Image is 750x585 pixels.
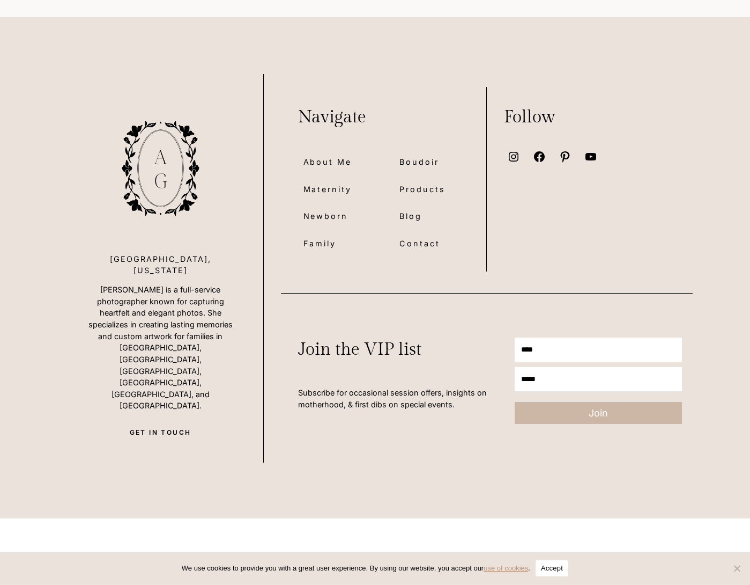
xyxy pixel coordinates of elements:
button: Join [515,402,682,424]
p: Navigate [298,104,486,130]
a: use of cookies [484,564,528,572]
a: Contact [399,234,448,253]
a: Disclosure [56,544,122,574]
a: Newborn [303,207,356,225]
button: Accept [536,560,568,576]
img: aleah gregory photography logo [84,91,237,245]
p: Subscribe for occasional session offers, insights on motherhood, & first dibs on special events. [298,387,487,410]
a: Boudoir [399,152,447,171]
span: Newborn [303,210,348,222]
a: GET IN TOUCH [116,419,205,445]
a: Privacy Policy [122,544,201,574]
span: Contact [399,237,440,250]
span: Blog [399,210,422,222]
span: Products [399,183,445,195]
p: [PERSON_NAME] is a full-service photographer known for capturing heartfelt and elegant photos. Sh... [84,284,237,412]
span: GET IN TOUCH [130,427,191,437]
p: [GEOGRAPHIC_DATA], [US_STATE] [84,253,237,276]
a: About Me [303,152,359,171]
span: Boudoir [399,156,439,168]
input: email [515,367,682,391]
span: No [731,563,742,574]
p: Join the VIP list [298,337,421,362]
span: We use cookies to provide you with a great user experience. By using our website, you accept our . [182,563,530,574]
span: Family [303,237,336,250]
a: Maternity [303,180,359,199]
a: Family [303,234,344,253]
span: About Me [303,156,352,168]
input: name [515,338,682,362]
a: Products [399,180,452,199]
span: Maternity [303,183,352,195]
a: Blog [399,207,429,225]
p: Follow [504,104,693,130]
